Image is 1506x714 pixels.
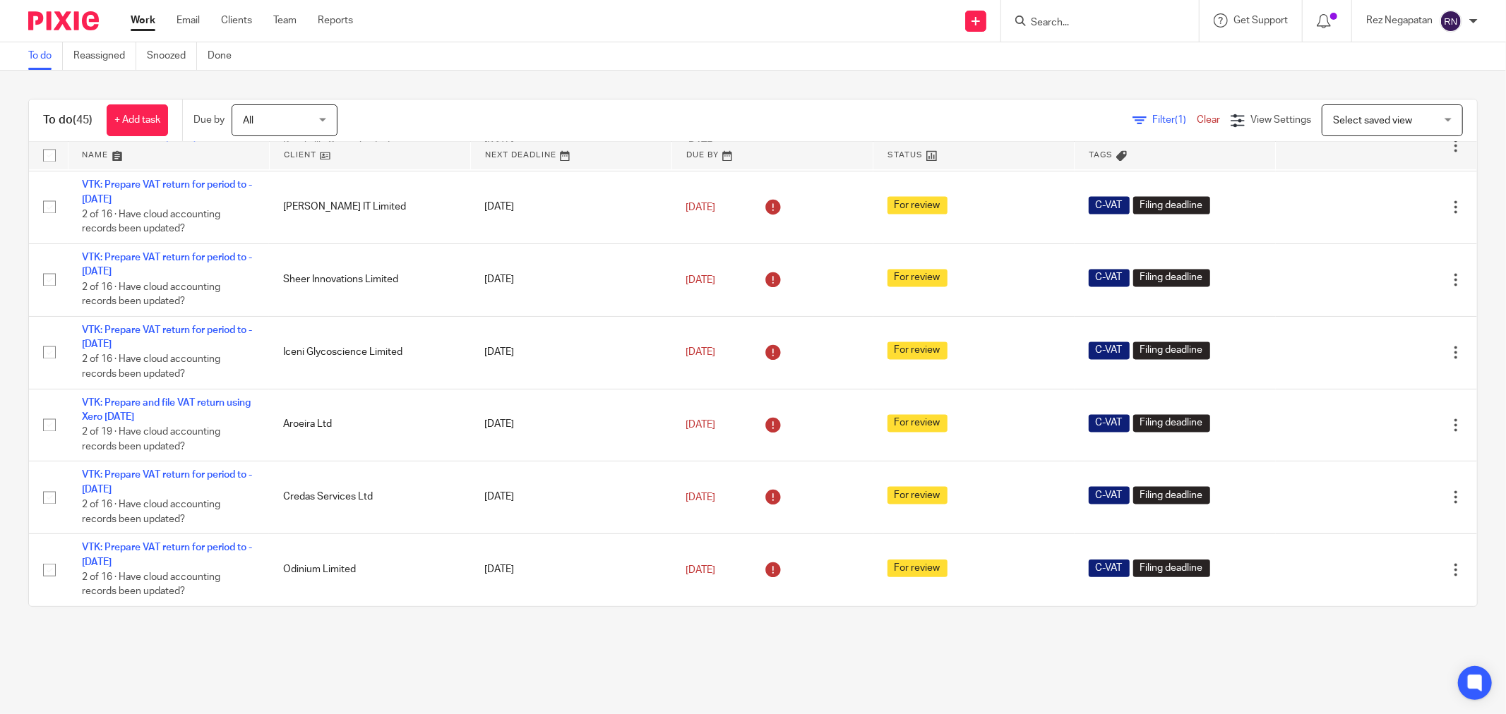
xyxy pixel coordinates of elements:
[269,389,470,461] td: Aroeira Ltd
[1333,116,1412,126] span: Select saved view
[1233,16,1288,25] span: Get Support
[888,559,948,577] span: For review
[1366,13,1433,28] p: Rez Negapatan
[686,492,715,502] span: [DATE]
[1089,270,1130,287] span: C-VAT
[686,202,715,212] span: [DATE]
[686,275,715,285] span: [DATE]
[82,572,220,597] span: 2 of 16 · Have cloud accounting records been updated?
[28,42,63,70] a: To do
[82,326,252,350] a: VTK: Prepare VAT return for period to - [DATE]
[1440,10,1462,32] img: svg%3E
[28,11,99,30] img: Pixie
[470,534,671,606] td: [DATE]
[1089,342,1130,360] span: C-VAT
[208,42,242,70] a: Done
[1133,415,1210,432] span: Filing deadline
[82,210,220,234] span: 2 of 16 · Have cloud accounting records been updated?
[1089,559,1130,577] span: C-VAT
[888,487,948,504] span: For review
[269,171,470,244] td: [PERSON_NAME] IT Limited
[243,116,253,126] span: All
[43,113,92,128] h1: To do
[1089,415,1130,432] span: C-VAT
[269,461,470,534] td: Credas Services Ltd
[1133,197,1210,214] span: Filing deadline
[273,13,297,28] a: Team
[82,282,220,307] span: 2 of 16 · Have cloud accounting records been updated?
[269,244,470,317] td: Sheer Innovations Limited
[82,500,220,524] span: 2 of 16 · Have cloud accounting records been updated?
[470,316,671,389] td: [DATE]
[82,399,251,423] a: VTK: Prepare and file VAT return using Xero [DATE]
[1152,115,1197,125] span: Filter
[1133,487,1210,504] span: Filing deadline
[269,534,470,606] td: Odinium Limited
[107,104,168,136] a: + Add task
[470,171,671,244] td: [DATE]
[221,13,252,28] a: Clients
[686,420,715,430] span: [DATE]
[82,543,252,567] a: VTK: Prepare VAT return for period to - [DATE]
[177,13,200,28] a: Email
[888,270,948,287] span: For review
[1133,270,1210,287] span: Filing deadline
[1133,342,1210,360] span: Filing deadline
[470,389,671,461] td: [DATE]
[686,565,715,575] span: [DATE]
[269,316,470,389] td: Iceni Glycoscience Limited
[73,42,136,70] a: Reassigned
[1089,152,1113,159] span: Tags
[1089,487,1130,504] span: C-VAT
[82,471,252,495] a: VTK: Prepare VAT return for period to - [DATE]
[82,355,220,380] span: 2 of 16 · Have cloud accounting records been updated?
[470,461,671,534] td: [DATE]
[1089,197,1130,214] span: C-VAT
[82,428,220,452] span: 2 of 19 · Have cloud accounting records been updated?
[82,181,252,205] a: VTK: Prepare VAT return for period to - [DATE]
[888,197,948,214] span: For review
[470,244,671,317] td: [DATE]
[888,415,948,432] span: For review
[1197,115,1220,125] a: Clear
[318,13,353,28] a: Reports
[1029,17,1157,30] input: Search
[193,113,225,127] p: Due by
[686,348,715,358] span: [DATE]
[147,42,197,70] a: Snoozed
[1250,115,1311,125] span: View Settings
[888,342,948,360] span: For review
[73,114,92,126] span: (45)
[1133,559,1210,577] span: Filing deadline
[82,253,252,277] a: VTK: Prepare VAT return for period to - [DATE]
[131,13,155,28] a: Work
[1175,115,1186,125] span: (1)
